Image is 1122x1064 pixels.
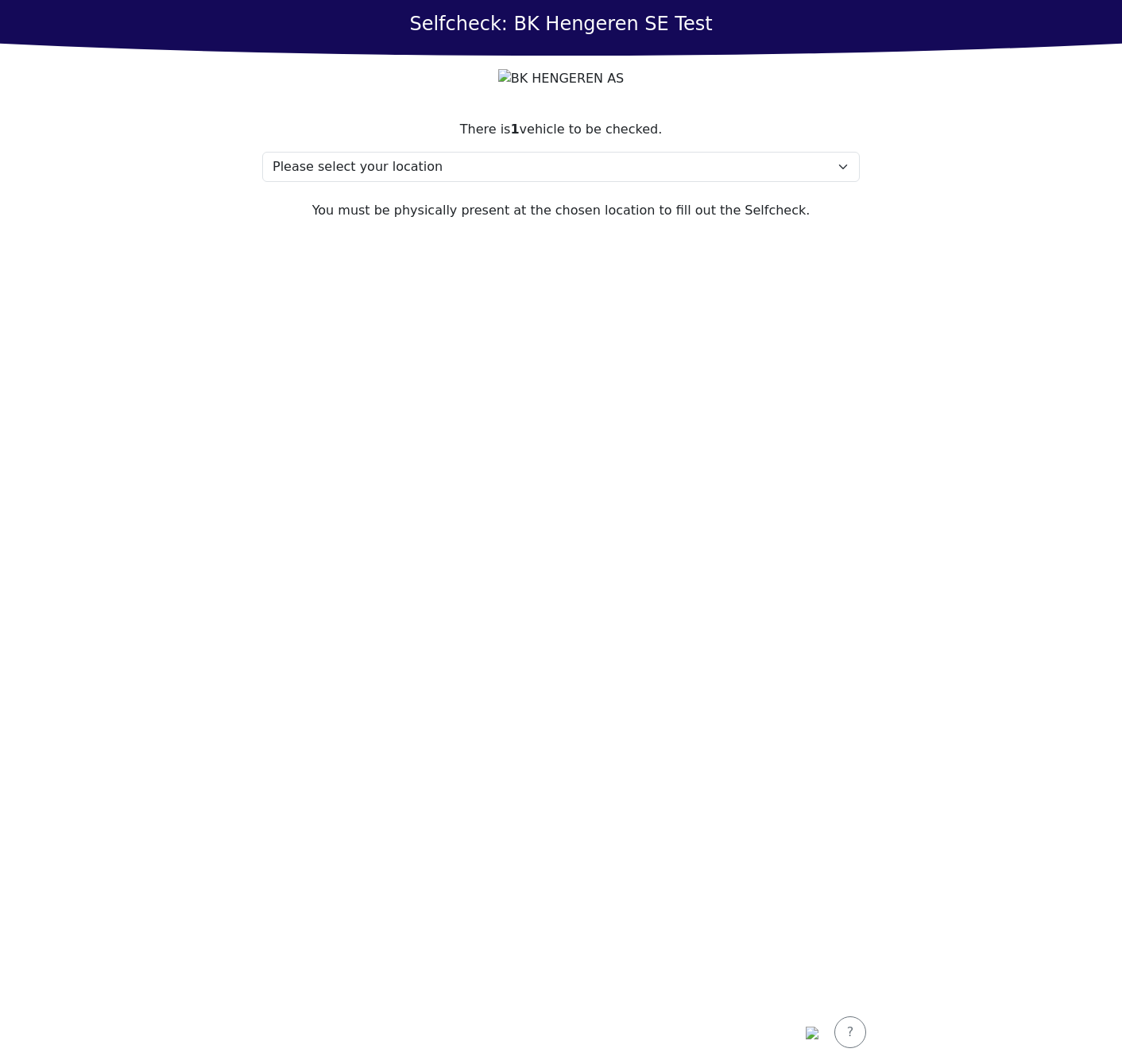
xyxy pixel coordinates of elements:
[409,13,712,36] h1: Selfcheck: BK Hengeren SE Test
[262,120,860,139] div: There is vehicle to be checked.
[845,1023,856,1042] div: ?
[262,201,860,220] p: You must be physically present at the chosen location to fill out the Selfcheck.
[510,122,519,137] strong: 1
[498,69,625,88] img: BK HENGEREN AS
[806,1027,818,1039] img: gb.png
[834,1016,866,1048] button: ?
